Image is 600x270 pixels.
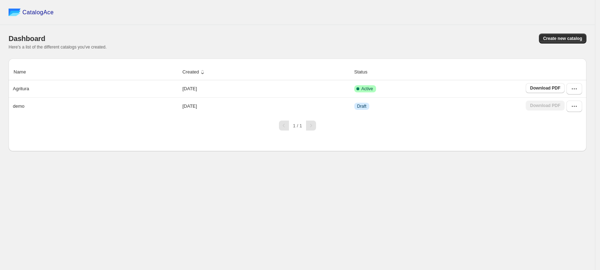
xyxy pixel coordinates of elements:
td: [DATE] [180,80,352,97]
span: CatalogAce [22,9,54,16]
button: Status [353,65,376,79]
button: Create new catalog [539,34,586,44]
button: Name [12,65,34,79]
td: [DATE] [180,97,352,115]
span: Draft [357,103,366,109]
span: Create new catalog [543,36,582,41]
span: Active [361,86,373,92]
span: Dashboard [9,35,45,42]
span: Download PDF [530,85,560,91]
p: demo [13,103,25,110]
span: 1 / 1 [293,123,302,128]
span: Here's a list of the different catalogs you've created. [9,45,107,50]
img: catalog ace [9,9,21,16]
a: Download PDF [526,83,565,93]
p: Agritura [13,85,29,92]
button: Created [181,65,207,79]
